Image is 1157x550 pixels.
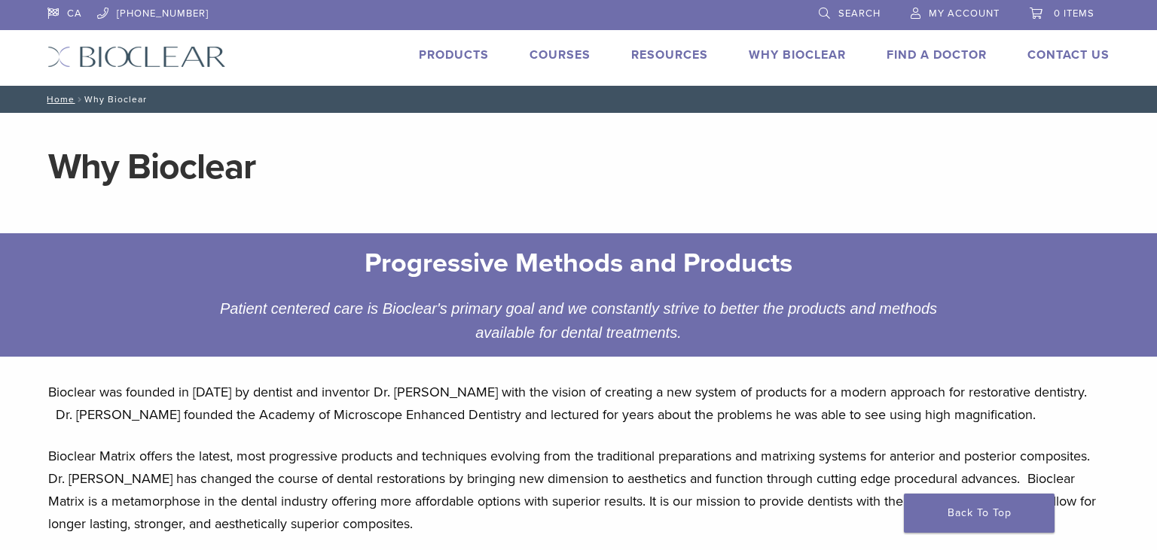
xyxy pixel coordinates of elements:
[48,381,1109,426] p: Bioclear was founded in [DATE] by dentist and inventor Dr. [PERSON_NAME] with the vision of creat...
[47,46,226,68] img: Bioclear
[36,86,1121,113] nav: Why Bioclear
[42,94,75,105] a: Home
[48,149,1109,185] h1: Why Bioclear
[193,296,964,345] div: Patient centered care is Bioclear's primary goal and we constantly strive to better the products ...
[48,445,1109,535] p: Bioclear Matrix offers the latest, most progressive products and techniques evolving from the tra...
[929,8,1000,20] span: My Account
[530,47,591,62] a: Courses
[75,96,84,103] span: /
[904,494,1055,533] a: Back To Top
[419,47,489,62] a: Products
[887,47,987,62] a: Find A Doctor
[749,47,846,62] a: Why Bioclear
[631,47,708,62] a: Resources
[838,8,881,20] span: Search
[1027,47,1110,62] a: Contact Us
[204,245,953,281] h2: Progressive Methods and Products
[1054,8,1094,20] span: 0 items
